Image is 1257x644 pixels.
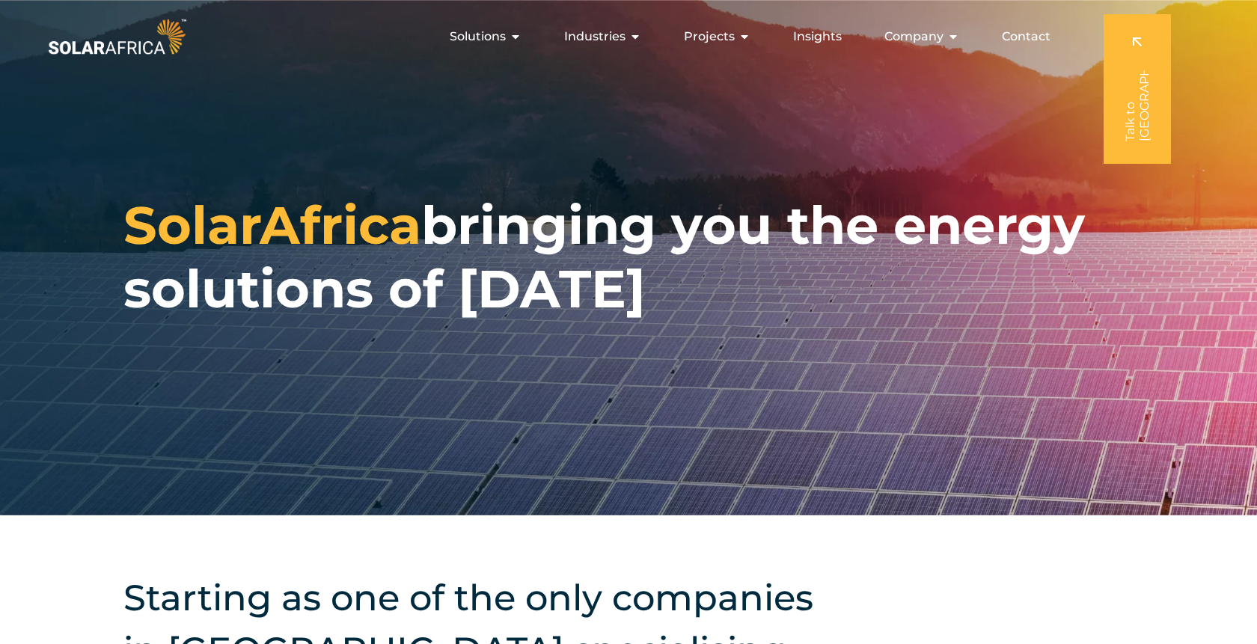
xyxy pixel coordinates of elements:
span: Industries [564,28,626,46]
span: Solutions [450,28,506,46]
span: SolarAfrica [123,193,421,257]
div: Menu Toggle [189,22,1062,52]
a: Insights [793,28,842,46]
nav: Menu [189,22,1062,52]
a: Contact [1002,28,1050,46]
span: Projects [684,28,735,46]
h1: bringing you the energy solutions of [DATE] [123,194,1134,321]
span: Company [884,28,943,46]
